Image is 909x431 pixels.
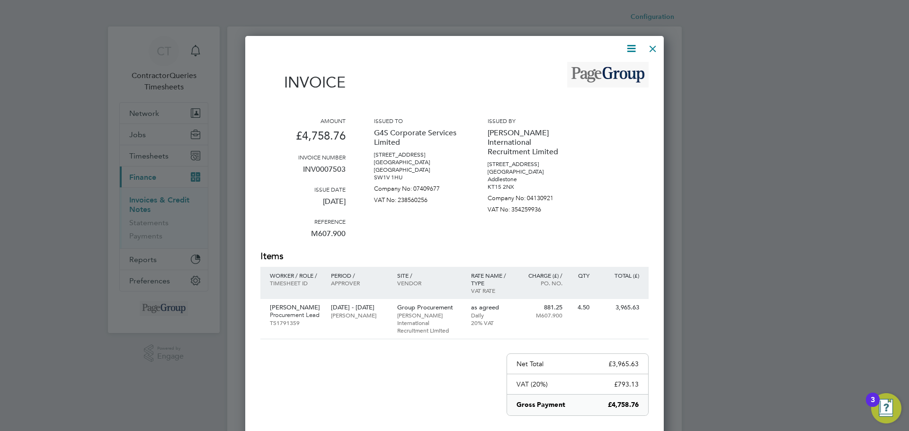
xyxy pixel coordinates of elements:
p: Daily [471,311,512,319]
p: as agreed [471,304,512,311]
p: Worker / Role / [270,272,321,279]
p: Charge (£) / [521,272,562,279]
p: M607.900 [521,311,562,319]
h3: Amount [260,117,346,124]
p: Procurement Lead [270,311,321,319]
div: 3 [871,400,875,412]
p: [DATE] [260,193,346,218]
p: Gross Payment [517,400,565,410]
p: [PERSON_NAME] International Recruitment Limited [397,311,462,334]
button: Open Resource Center, 3 new notifications [871,393,901,423]
p: Group Procurement [397,304,462,311]
img: michaelpageint-logo-remittance.png [567,62,649,88]
h3: Issued to [374,117,459,124]
p: £3,965.63 [608,360,639,368]
p: QTY [572,272,589,279]
p: [STREET_ADDRESS] [488,160,573,168]
p: £4,758.76 [260,124,346,153]
p: Site / [397,272,462,279]
p: [GEOGRAPHIC_DATA] [374,158,459,166]
p: Approver [331,279,387,287]
p: 3,965.63 [599,304,639,311]
p: 20% VAT [471,319,512,326]
h3: Issued by [488,117,573,124]
p: G4S Corporate Services Limited [374,124,459,151]
p: Period / [331,272,387,279]
p: Company No: 04130921 [488,191,573,202]
p: [PERSON_NAME] [331,311,387,319]
p: 4.50 [572,304,589,311]
p: Net Total [517,360,544,368]
p: Rate name / type [471,272,512,287]
p: KT15 2NX [488,183,573,191]
p: VAT (20%) [517,380,548,388]
p: TS1791359 [270,319,321,326]
h3: Issue date [260,185,346,193]
p: VAT No: 238560256 [374,193,459,204]
p: £793.13 [614,380,639,388]
p: Company No: 07409677 [374,181,459,193]
p: VAT No: 354259936 [488,202,573,213]
h3: Invoice number [260,153,346,161]
p: VAT rate [471,287,512,294]
p: INV0007503 [260,161,346,185]
h1: Invoice [260,73,346,91]
p: Timesheet ID [270,279,321,287]
p: 881.25 [521,304,562,311]
p: [PERSON_NAME] International Recruitment Limited [488,124,573,160]
p: [STREET_ADDRESS] [374,151,459,158]
h3: Reference [260,218,346,225]
p: Vendor [397,279,462,287]
p: [GEOGRAPHIC_DATA] [374,166,459,174]
p: [GEOGRAPHIC_DATA] [488,168,573,176]
p: SW1V 1HU [374,174,459,181]
p: Po. No. [521,279,562,287]
p: £4,758.76 [608,400,639,410]
p: [PERSON_NAME] [270,304,321,311]
p: Total (£) [599,272,639,279]
h2: Items [260,250,649,263]
p: [DATE] - [DATE] [331,304,387,311]
p: Addlestone [488,176,573,183]
p: M607.900 [260,225,346,250]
